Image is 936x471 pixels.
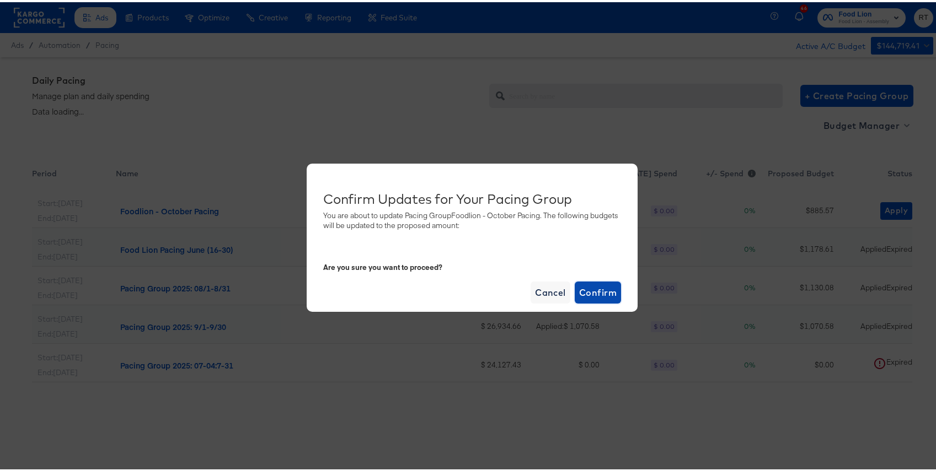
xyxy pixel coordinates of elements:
button: Confirm [575,279,621,301]
span: Confirm [579,283,617,298]
span: Cancel [535,283,566,298]
div: You are about to update Pacing Group Foodlion - October Pacing . The following budgets will be up... [323,208,621,246]
div: Confirm Updates for Your Pacing Group [323,189,621,204]
div: Are you sure you want to proceed? [323,260,621,270]
button: Cancel [531,279,570,301]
